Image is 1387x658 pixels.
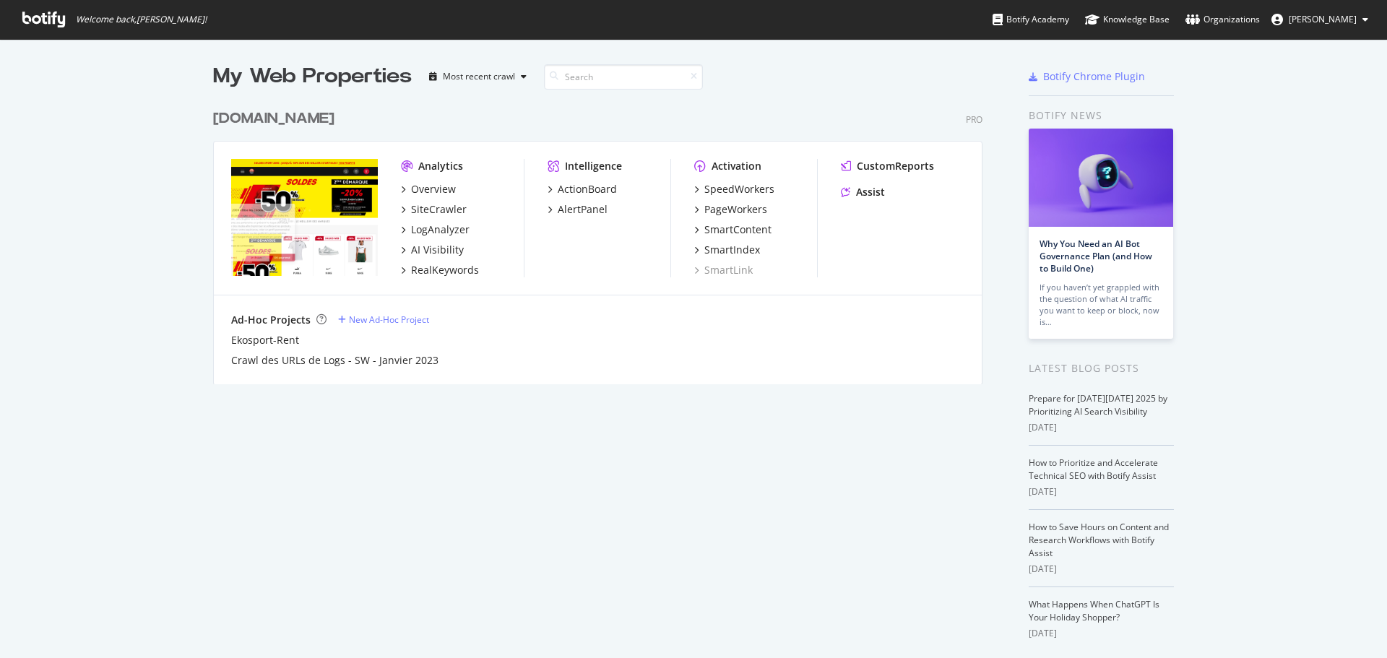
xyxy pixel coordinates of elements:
[1029,456,1158,482] a: How to Prioritize and Accelerate Technical SEO with Botify Assist
[1029,392,1167,417] a: Prepare for [DATE][DATE] 2025 by Prioritizing AI Search Visibility
[694,202,767,217] a: PageWorkers
[1029,485,1174,498] div: [DATE]
[993,12,1069,27] div: Botify Academy
[694,222,772,237] a: SmartContent
[401,263,479,277] a: RealKeywords
[1029,69,1145,84] a: Botify Chrome Plugin
[213,108,340,129] a: [DOMAIN_NAME]
[1043,69,1145,84] div: Botify Chrome Plugin
[349,313,429,326] div: New Ad-Hoc Project
[411,202,467,217] div: SiteCrawler
[1029,521,1169,559] a: How to Save Hours on Content and Research Workflows with Botify Assist
[704,202,767,217] div: PageWorkers
[548,202,608,217] a: AlertPanel
[1289,13,1357,25] span: Kiszlo David
[1085,12,1170,27] div: Knowledge Base
[704,243,760,257] div: SmartIndex
[231,313,311,327] div: Ad-Hoc Projects
[558,182,617,196] div: ActionBoard
[1029,563,1174,576] div: [DATE]
[213,91,994,384] div: grid
[401,222,470,237] a: LogAnalyzer
[694,243,760,257] a: SmartIndex
[1029,129,1173,227] img: Why You Need an AI Bot Governance Plan (and How to Build One)
[544,64,703,90] input: Search
[401,182,456,196] a: Overview
[1260,8,1380,31] button: [PERSON_NAME]
[1029,627,1174,640] div: [DATE]
[411,263,479,277] div: RealKeywords
[856,185,885,199] div: Assist
[565,159,622,173] div: Intelligence
[338,313,429,326] a: New Ad-Hoc Project
[694,263,753,277] a: SmartLink
[76,14,207,25] span: Welcome back, [PERSON_NAME] !
[423,65,532,88] button: Most recent crawl
[231,159,378,276] img: sport2000.fr
[213,62,412,91] div: My Web Properties
[418,159,463,173] div: Analytics
[548,182,617,196] a: ActionBoard
[1029,108,1174,124] div: Botify news
[1029,598,1159,623] a: What Happens When ChatGPT Is Your Holiday Shopper?
[704,182,774,196] div: SpeedWorkers
[411,222,470,237] div: LogAnalyzer
[704,222,772,237] div: SmartContent
[857,159,934,173] div: CustomReports
[213,108,334,129] div: [DOMAIN_NAME]
[401,202,467,217] a: SiteCrawler
[1040,282,1162,328] div: If you haven’t yet grappled with the question of what AI traffic you want to keep or block, now is…
[841,159,934,173] a: CustomReports
[411,243,464,257] div: AI Visibility
[1029,421,1174,434] div: [DATE]
[231,353,438,368] a: Crawl des URLs de Logs - SW - Janvier 2023
[1029,360,1174,376] div: Latest Blog Posts
[841,185,885,199] a: Assist
[558,202,608,217] div: AlertPanel
[443,72,515,81] div: Most recent crawl
[966,113,982,126] div: Pro
[1040,238,1152,274] a: Why You Need an AI Bot Governance Plan (and How to Build One)
[712,159,761,173] div: Activation
[1185,12,1260,27] div: Organizations
[231,333,299,347] a: Ekosport-Rent
[411,182,456,196] div: Overview
[401,243,464,257] a: AI Visibility
[694,182,774,196] a: SpeedWorkers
